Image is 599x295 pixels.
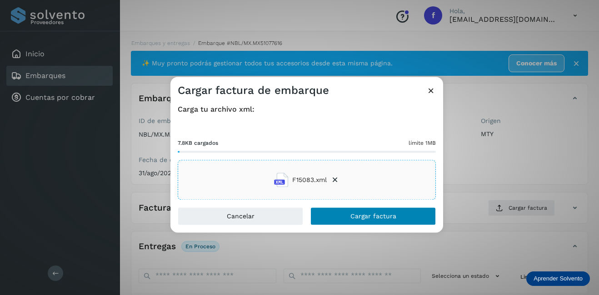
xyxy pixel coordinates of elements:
h4: Carga tu archivo xml: [178,105,436,113]
div: Aprender Solvento [526,271,590,286]
span: 7.8KB cargados [178,139,218,147]
button: Cargar factura [310,207,436,226]
span: Cancelar [227,213,255,220]
span: límite 1MB [409,139,436,147]
h3: Cargar factura de embarque [178,84,329,97]
button: Cancelar [178,207,303,226]
p: Aprender Solvento [534,275,583,282]
span: F15083.xml [292,175,327,185]
span: Cargar factura [350,213,396,220]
